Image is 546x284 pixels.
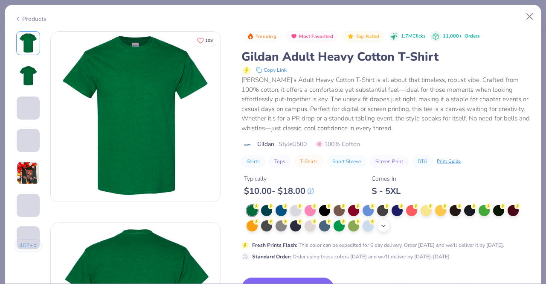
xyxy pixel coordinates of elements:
[244,174,314,183] div: Typically
[370,155,408,167] button: Screen Print
[15,239,42,252] button: 462+
[242,31,281,42] button: Badge Button
[241,155,265,167] button: Shirts
[247,33,254,40] img: Trending sort
[465,33,479,39] span: Orders
[299,34,333,39] span: Most Favorited
[252,253,291,260] strong: Standard Order :
[356,34,380,39] span: Top Rated
[343,31,383,42] button: Badge Button
[18,33,38,53] img: Front
[17,161,40,184] img: User generated content
[372,174,401,183] div: Comes In
[347,33,354,40] img: Top Rated sort
[252,241,504,249] div: This color can be expedited for 6 day delivery. Order [DATE] and we'll deliver it by [DATE].
[244,186,314,196] div: $ 10.00 - $ 18.00
[295,155,323,167] button: T-Shirts
[193,34,217,47] button: Like
[17,249,18,272] img: User generated content
[437,158,461,165] div: Print Guide
[316,140,360,149] span: 100% Cotton
[241,75,531,133] div: [PERSON_NAME]'s Adult Heavy Cotton T-Shirt is all about that timeless, robust vibe. Crafted from ...
[412,155,433,167] button: DTG
[252,253,451,261] div: Order using these colors [DATE] and we'll deliver by [DATE]-[DATE].
[205,38,213,43] span: 109
[17,120,18,143] img: User generated content
[256,34,276,39] span: Trending
[443,33,479,40] div: 11,000+
[279,140,307,149] span: Style G500
[253,65,289,75] button: copy to clipboard
[18,65,38,86] img: Back
[290,33,297,40] img: Most Favorited sort
[241,49,531,65] div: Gildan Adult Heavy Cotton T-Shirt
[286,31,337,42] button: Badge Button
[269,155,290,167] button: Tops
[51,32,221,202] img: Front
[15,15,46,23] div: Products
[372,186,401,196] div: S - 5XL
[327,155,366,167] button: Short Sleeve
[252,242,297,249] strong: Fresh Prints Flash :
[401,33,425,40] span: 1.7M Clicks
[241,141,253,148] img: brand logo
[257,140,274,149] span: Gildan
[17,217,18,240] img: User generated content
[522,9,538,25] button: Close
[17,152,18,175] img: User generated content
